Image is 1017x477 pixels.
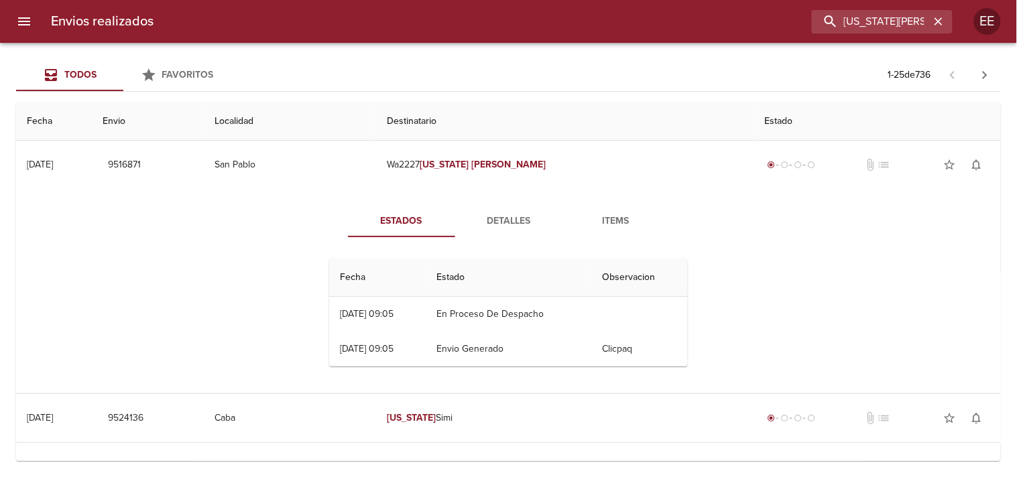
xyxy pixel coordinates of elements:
span: No tiene documentos adjuntos [864,460,878,474]
span: radio_button_unchecked [807,161,815,169]
input: buscar [812,10,930,33]
button: Agregar a favoritos [937,405,963,431]
span: radio_button_unchecked [780,161,788,169]
th: Envio [92,103,204,141]
td: En Proceso De Despacho [426,297,592,332]
span: radio_button_unchecked [794,161,802,169]
span: Favoritos [162,69,214,80]
span: notifications_none [970,158,983,172]
em: [PERSON_NAME] [472,159,546,170]
div: EE [974,8,1001,35]
div: [DATE] [27,412,53,423]
button: Activar notificaciones [963,405,990,431]
button: menu [8,5,40,38]
span: Pagina anterior [937,68,969,81]
span: No tiene pedido asociado [878,158,891,172]
div: [DATE] 09:05 [340,308,394,320]
button: Agregar a favoritos [937,151,963,178]
span: notifications_none [970,411,983,425]
th: Fecha [16,103,92,141]
div: Tabs detalle de guia [348,205,670,237]
td: Envio Generado [426,332,592,366]
h6: Envios realizados [51,11,154,32]
span: notifications_none [970,460,983,474]
th: Destinatario [376,103,754,141]
p: 1 - 25 de 736 [888,68,931,82]
td: Clicpaq [592,332,688,366]
em: [US_STATE] [387,412,436,423]
div: Generado [764,460,818,474]
div: Generado [764,158,818,172]
button: Activar notificaciones [963,151,990,178]
th: Estado [426,259,592,297]
td: San Pablo [204,141,376,189]
th: Localidad [204,103,376,141]
span: No tiene documentos adjuntos [864,158,878,172]
span: No tiene pedido asociado [878,411,891,425]
div: [DATE] 09:05 [340,343,394,354]
span: radio_button_unchecked [794,414,802,422]
span: radio_button_checked [767,161,775,169]
em: [US_STATE] [420,159,469,170]
span: star_border [943,460,957,474]
button: 9524136 [103,406,149,431]
th: Estado [754,103,1001,141]
span: No tiene pedido asociado [878,460,891,474]
div: Abrir información de usuario [974,8,1001,35]
span: 9517953 [108,459,143,476]
span: Pagina siguiente [969,59,1001,91]
span: radio_button_unchecked [807,414,815,422]
th: Fecha [329,259,426,297]
span: No tiene documentos adjuntos [864,411,878,425]
td: Caba [204,394,376,442]
span: star_border [943,411,957,425]
table: Tabla de seguimiento [329,259,688,366]
div: Generado [764,411,818,425]
span: 9516871 [108,157,141,174]
span: star_border [943,158,957,172]
span: radio_button_unchecked [780,414,788,422]
span: Items [571,213,662,230]
span: radio_button_checked [767,414,775,422]
td: Wa2227 [376,141,754,189]
span: Detalles [463,213,554,230]
button: 9516871 [103,153,146,178]
div: Tabs Envios [16,59,231,91]
div: [DATE] [27,159,53,170]
th: Observacion [592,259,688,297]
td: Simi [376,394,754,442]
span: Estados [356,213,447,230]
span: Todos [64,69,97,80]
span: 9524136 [108,410,143,427]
